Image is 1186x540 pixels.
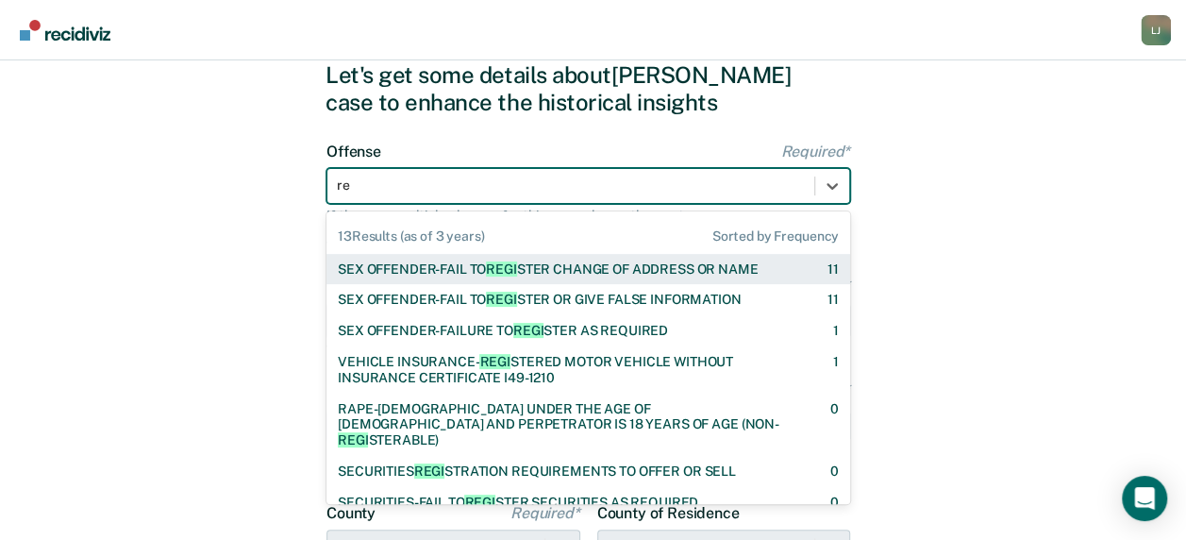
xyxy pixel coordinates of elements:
span: REGI [479,354,509,369]
span: REGI [513,323,543,338]
div: SEX OFFENDER-FAILURE TO STER AS REQUIRED [338,323,668,339]
label: County [326,504,580,522]
span: Required* [780,143,850,160]
div: L J [1141,15,1171,45]
label: Offense [326,143,850,160]
span: REGI [486,262,516,277]
span: Sorted by Frequency [712,228,839,245]
span: REGI [486,292,516,307]
span: REGI [414,464,444,479]
div: VEHICLE INSURANCE- STERED MOTOR VEHICLE WITHOUT INSURANCE CERTIFICATE I49-1210 [338,354,800,386]
div: SECURITIES-FAIL TO STER SECURITIES AS REQUIRED [338,495,698,511]
div: 1 [833,323,839,339]
div: SEX OFFENDER-FAIL TO STER OR GIVE FALSE INFORMATION [338,292,741,308]
div: 0 [830,464,839,480]
span: REGI [464,495,494,510]
div: 0 [830,495,839,511]
div: Open Intercom Messenger [1122,476,1167,521]
span: 13 Results (as of 3 years) [338,228,485,245]
div: 1 [833,354,839,386]
span: REGI [338,432,368,447]
div: 0 [830,401,839,448]
div: If there are multiple charges for this case, choose the most severe [326,208,850,224]
button: Profile dropdown button [1141,15,1171,45]
div: SECURITIES STRATION REQUIREMENTS TO OFFER OR SELL [338,464,736,480]
div: RAPE-[DEMOGRAPHIC_DATA] UNDER THE AGE OF [DEMOGRAPHIC_DATA] AND PERPETRATOR IS 18 YEARS OF AGE (N... [338,401,797,448]
span: Required* [510,504,580,522]
div: SEX OFFENDER-FAIL TO STER CHANGE OF ADDRESS OR NAME [338,262,758,278]
img: Recidiviz [20,20,110,41]
div: 11 [827,262,839,278]
div: Let's get some details about [PERSON_NAME] case to enhance the historical insights [326,61,860,116]
label: County of Residence [597,504,851,522]
div: 11 [827,292,839,308]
